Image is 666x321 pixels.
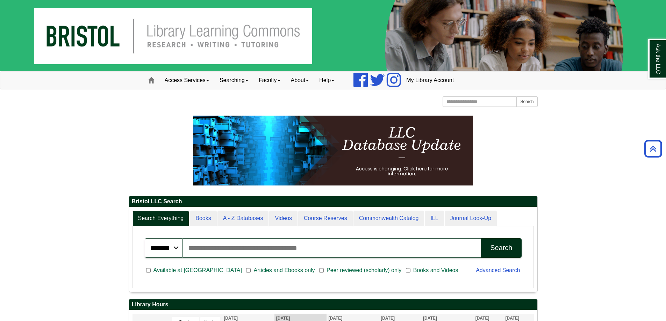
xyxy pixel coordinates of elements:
[159,72,214,89] a: Access Services
[269,211,298,226] a: Videos
[190,211,216,226] a: Books
[406,267,410,273] input: Books and Videos
[516,96,537,107] button: Search
[246,267,251,273] input: Articles and Ebooks only
[253,72,286,89] a: Faculty
[151,266,245,275] span: Available at [GEOGRAPHIC_DATA]
[217,211,269,226] a: A - Z Databases
[410,266,461,275] span: Books and Videos
[324,266,404,275] span: Peer reviewed (scholarly) only
[423,316,437,321] span: [DATE]
[475,316,489,321] span: [DATE]
[476,267,520,273] a: Advanced Search
[319,267,324,273] input: Peer reviewed (scholarly) only
[642,144,664,153] a: Back to Top
[445,211,497,226] a: Journal Look-Up
[381,316,395,321] span: [DATE]
[425,211,444,226] a: ILL
[224,316,238,321] span: [DATE]
[481,238,521,258] button: Search
[251,266,317,275] span: Articles and Ebooks only
[146,267,151,273] input: Available at [GEOGRAPHIC_DATA]
[490,244,512,252] div: Search
[506,316,520,321] span: [DATE]
[129,299,537,310] h2: Library Hours
[298,211,353,226] a: Course Reserves
[314,72,339,89] a: Help
[133,211,189,226] a: Search Everything
[353,211,424,226] a: Commonwealth Catalog
[214,72,253,89] a: Searching
[286,72,314,89] a: About
[193,116,473,185] img: HTML tutorial
[401,72,459,89] a: My Library Account
[129,196,537,207] h2: Bristol LLC Search
[276,316,290,321] span: [DATE]
[328,316,342,321] span: [DATE]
